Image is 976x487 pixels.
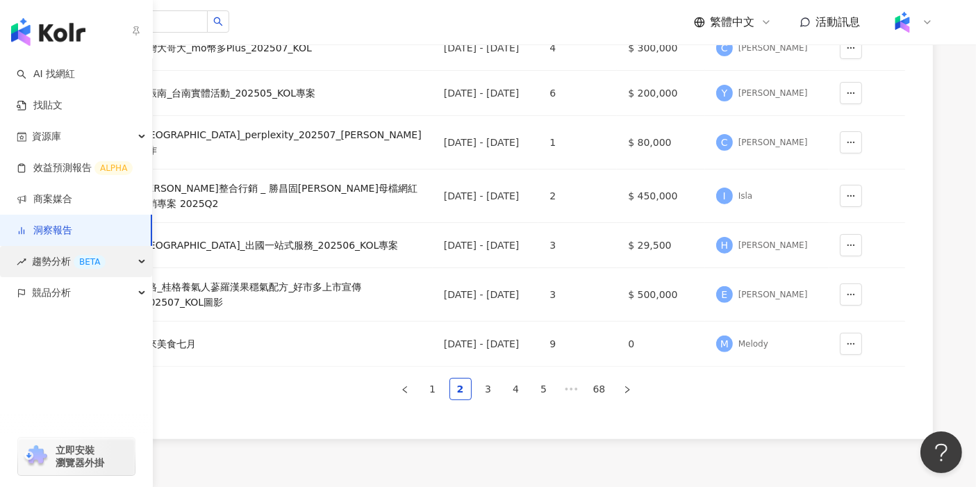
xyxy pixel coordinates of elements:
[478,379,499,399] a: 3
[533,378,555,400] li: 5
[738,240,808,251] div: [PERSON_NAME]
[74,255,106,269] div: BETA
[138,85,422,101] a: 舊振南_台南實體活動_202505_KOL專案
[444,287,528,302] div: [DATE] - [DATE]
[444,135,528,150] div: [DATE] - [DATE]
[17,161,133,175] a: 效益預測報告ALPHA
[449,378,472,400] li: 2
[721,238,729,253] span: H
[617,71,705,116] td: $ 200,000
[138,279,422,310] a: 佳格_桂格養氣人蔘羅漢果穩氣配方_好市多上市宣傳_202507_KOL圖影
[561,378,583,400] span: •••
[617,170,705,223] td: $ 450,000
[816,15,861,28] span: 活動訊息
[138,40,422,56] a: 台灣大哥大_mo幣多Plus_202507_KOL
[422,379,443,399] a: 1
[538,170,617,223] td: 2
[720,336,729,352] span: M
[32,121,61,152] span: 資源庫
[534,379,554,399] a: 5
[401,386,409,394] span: left
[506,379,527,399] a: 4
[721,135,728,150] span: C
[738,137,808,149] div: [PERSON_NAME]
[889,9,916,35] img: Kolr%20app%20icon%20%281%29.png
[561,378,583,400] li: Next 5 Pages
[538,26,617,71] td: 4
[617,26,705,71] td: $ 300,000
[444,40,528,56] div: [DATE] - [DATE]
[617,116,705,170] td: $ 80,000
[17,257,26,267] span: rise
[394,378,416,400] button: left
[538,71,617,116] td: 6
[17,192,72,206] a: 商案媒合
[623,386,631,394] span: right
[56,444,104,469] span: 立即安裝 瀏覽器外掛
[738,88,808,99] div: [PERSON_NAME]
[138,127,422,158] a: [GEOGRAPHIC_DATA]_perplexity_202507_[PERSON_NAME]合作
[723,188,726,204] span: I
[738,289,808,301] div: [PERSON_NAME]
[617,223,705,268] td: $ 29,500
[32,277,71,308] span: 競品分析
[32,246,106,277] span: 趨勢分析
[11,18,85,46] img: logo
[588,378,611,400] li: 68
[589,379,610,399] a: 68
[18,438,135,475] a: chrome extension立即安裝 瀏覽器外掛
[422,378,444,400] li: 1
[617,268,705,322] td: $ 500,000
[22,445,49,468] img: chrome extension
[444,238,528,253] div: [DATE] - [DATE]
[722,85,728,101] span: Y
[450,379,471,399] a: 2
[721,40,728,56] span: C
[213,17,223,26] span: search
[138,238,422,253] a: [GEOGRAPHIC_DATA]_出國一站式服務_202506_KOL專案
[738,338,768,350] div: Melody
[444,336,528,352] div: [DATE] - [DATE]
[138,336,422,352] a: 漢來美食七月
[17,99,63,113] a: 找貼文
[394,378,416,400] li: Previous Page
[721,287,727,302] span: E
[444,85,528,101] div: [DATE] - [DATE]
[617,322,705,367] td: 0
[738,190,752,202] div: Isla
[17,224,72,238] a: 洞察報告
[920,431,962,473] iframe: Help Scout Beacon - Open
[538,116,617,170] td: 1
[477,378,499,400] li: 3
[738,42,808,54] div: [PERSON_NAME]
[616,378,638,400] li: Next Page
[17,67,75,81] a: searchAI 找網紅
[138,181,422,211] a: [PERSON_NAME]整合行銷 _ 勝昌固[PERSON_NAME]母檔網紅行銷專案 2025Q2
[711,15,755,30] span: 繁體中文
[616,378,638,400] button: right
[538,322,617,367] td: 9
[538,268,617,322] td: 3
[538,223,617,268] td: 3
[444,188,528,204] div: [DATE] - [DATE]
[505,378,527,400] li: 4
